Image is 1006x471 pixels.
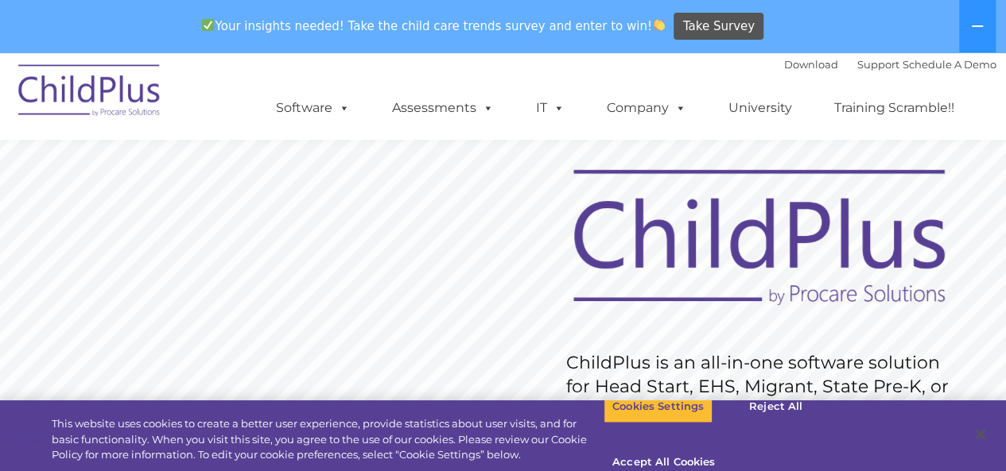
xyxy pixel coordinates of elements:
span: Your insights needed! Take the child care trends survey and enter to win! [196,10,672,41]
a: Assessments [376,92,510,124]
a: Schedule A Demo [903,58,996,71]
img: ✅ [202,19,214,31]
a: Training Scramble!! [818,92,970,124]
a: Take Survey [674,13,763,41]
img: ChildPlus by Procare Solutions [10,53,169,133]
a: Software [260,92,366,124]
div: This website uses cookies to create a better user experience, provide statistics about user visit... [52,416,604,463]
font: | [784,58,996,71]
a: University [713,92,808,124]
a: Company [591,92,702,124]
a: IT [520,92,581,124]
button: Cookies Settings [604,390,713,423]
button: Close [963,417,998,452]
button: Reject All [726,390,825,423]
a: Download [784,58,838,71]
span: Take Survey [683,13,755,41]
img: 👏 [653,19,665,31]
a: Support [857,58,899,71]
